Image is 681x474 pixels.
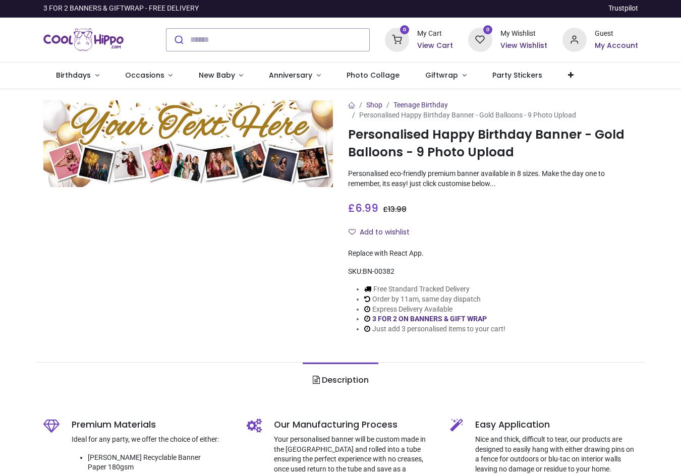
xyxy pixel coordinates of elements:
[417,41,453,51] a: View Cart
[492,70,542,80] span: Party Stickers
[363,267,394,275] span: BN-00382
[359,111,576,119] span: Personalised Happy Birthday Banner - Gold Balloons - 9 Photo Upload
[475,419,638,431] h5: Easy Application
[364,294,505,305] li: Order by 11am, same day dispatch
[595,41,638,51] a: My Account
[468,35,492,43] a: 0
[43,100,333,187] img: Personalised Happy Birthday Banner - Gold Balloons - 9 Photo Upload
[366,101,382,109] a: Shop
[349,228,356,235] i: Add to wishlist
[72,419,232,431] h5: Premium Materials
[364,284,505,294] li: Free Standard Tracked Delivery
[364,324,505,334] li: Just add 3 personalised items to your cart!
[125,70,164,80] span: Occasions
[385,35,409,43] a: 0
[355,201,378,215] span: 6.99
[269,70,312,80] span: Anniversary
[72,435,232,445] p: Ideal for any party, we offer the choice of either:
[274,419,435,431] h5: Our Manufacturing Process
[348,201,378,215] span: £
[348,126,638,161] h1: Personalised Happy Birthday Banner - Gold Balloons - 9 Photo Upload
[43,4,199,14] div: 3 FOR 2 BANNERS & GIFTWRAP - FREE DELIVERY
[347,70,400,80] span: Photo Collage
[348,224,418,241] button: Add to wishlistAdd to wishlist
[383,204,407,214] span: £
[413,63,480,89] a: Giftwrap
[483,25,493,35] sup: 0
[417,29,453,39] div: My Cart
[303,363,378,398] a: Description
[88,453,232,472] li: [PERSON_NAME] Recyclable Banner Paper 180gsm
[475,435,638,474] p: Nice and thick, difficult to tear, our products are designed to easily hang with either drawing p...
[348,169,638,189] p: Personalised eco-friendly premium banner available in 8 sizes. Make the day one to remember, its ...
[348,249,638,259] div: Replace with React App.
[199,70,235,80] span: New Baby
[186,63,256,89] a: New Baby
[388,204,407,214] span: 13.98
[43,26,124,54] img: Cool Hippo
[43,26,124,54] a: Logo of Cool Hippo
[256,63,334,89] a: Anniversary
[393,101,448,109] a: Teenage Birthday
[400,25,410,35] sup: 0
[608,4,638,14] a: Trustpilot
[500,29,547,39] div: My Wishlist
[425,70,458,80] span: Giftwrap
[166,29,190,51] button: Submit
[372,315,487,323] a: 3 FOR 2 ON BANNERS & GIFT WRAP
[348,267,638,277] div: SKU:
[595,29,638,39] div: Guest
[112,63,186,89] a: Occasions
[500,41,547,51] a: View Wishlist
[364,305,505,315] li: Express Delivery Available
[43,63,112,89] a: Birthdays
[56,70,91,80] span: Birthdays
